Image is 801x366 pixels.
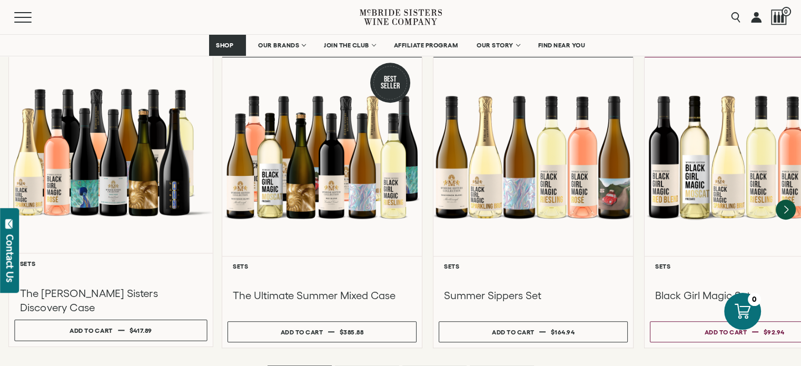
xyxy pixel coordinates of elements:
span: OUR STORY [477,42,513,49]
button: Next [776,200,796,220]
div: Add to cart [70,322,113,338]
span: SHOP [216,42,234,49]
h3: The [PERSON_NAME] Sisters Discovery Case [20,286,202,314]
span: OUR BRANDS [258,42,299,49]
a: JOIN THE CLUB [317,35,382,56]
a: McBride Sisters Full Set Sets The [PERSON_NAME] Sisters Discovery Case Add to cart $417.89 [8,44,213,347]
a: OUR STORY [470,35,526,56]
span: $417.89 [130,327,152,334]
h3: The Ultimate Summer Mixed Case [233,289,411,302]
a: FIND NEAR YOU [531,35,592,56]
div: Add to cart [281,324,323,340]
button: Add to cart $417.89 [14,320,207,341]
div: Add to cart [705,324,747,340]
span: $92.94 [763,329,784,335]
div: Add to cart [492,324,535,340]
button: Add to cart $164.94 [439,321,628,342]
h6: Sets [444,263,622,270]
button: Mobile Menu Trigger [14,12,52,23]
a: Best Seller The Ultimate Summer Mixed Case Sets The Ultimate Summer Mixed Case Add to cart $385.88 [222,51,422,348]
a: AFFILIATE PROGRAM [387,35,465,56]
a: SHOP [209,35,246,56]
h6: Sets [20,260,202,266]
button: Add to cart $385.88 [228,321,417,342]
div: Contact Us [5,234,15,282]
div: 0 [748,293,761,306]
span: $385.88 [340,329,364,335]
h3: Summer Sippers Set [444,289,622,302]
a: OUR BRANDS [251,35,312,56]
span: FIND NEAR YOU [538,42,586,49]
span: $164.94 [551,329,575,335]
h6: Sets [233,263,411,270]
a: Summer Sippers Set Sets Summer Sippers Set Add to cart $164.94 [433,51,634,348]
span: 0 [782,7,791,16]
span: AFFILIATE PROGRAM [394,42,458,49]
span: JOIN THE CLUB [324,42,369,49]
